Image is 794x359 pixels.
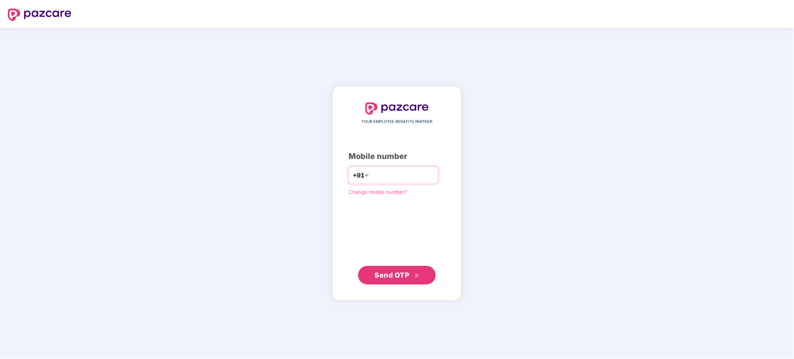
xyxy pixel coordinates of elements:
span: Send OTP [375,271,409,279]
button: Send OTPdouble-right [358,266,436,285]
span: down [364,173,369,178]
img: logo [8,9,71,21]
a: Change mobile number? [348,189,407,195]
span: YOUR EMPLOYEE BENEFITS PARTNER [362,119,433,125]
div: Mobile number [348,150,446,162]
span: double-right [414,273,420,278]
span: +91 [353,171,364,180]
img: logo [365,102,429,115]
